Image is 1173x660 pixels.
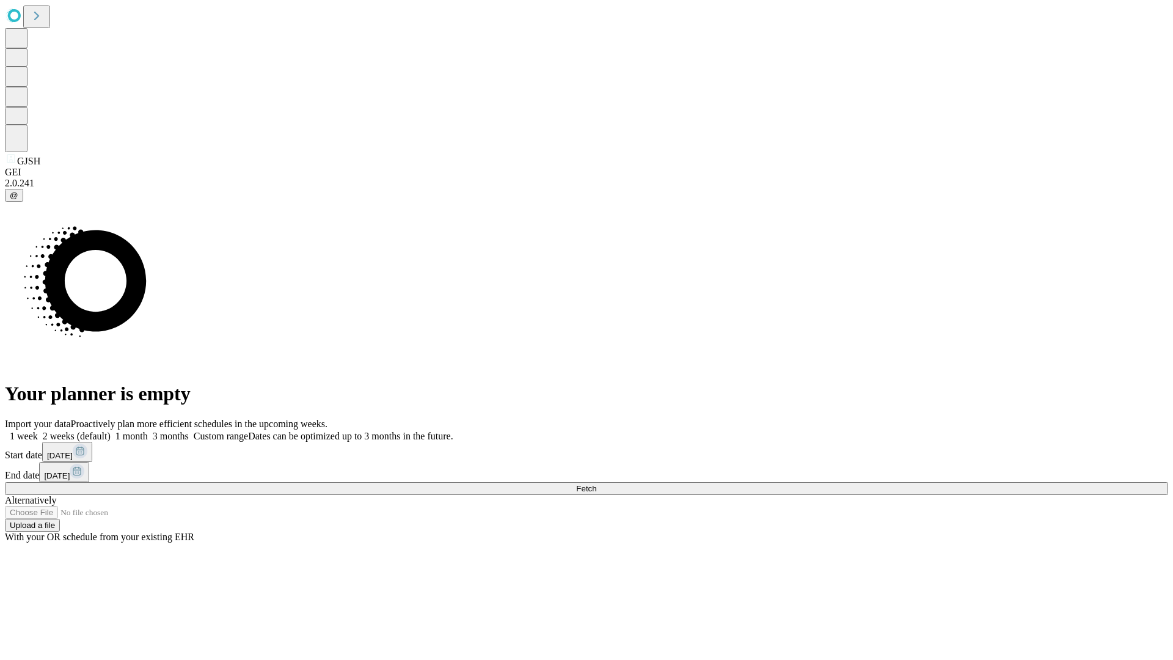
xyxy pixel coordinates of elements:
span: GJSH [17,156,40,166]
span: 1 week [10,431,38,441]
span: @ [10,191,18,200]
span: With your OR schedule from your existing EHR [5,532,194,542]
button: Upload a file [5,519,60,532]
button: [DATE] [42,442,92,462]
span: 1 month [115,431,148,441]
div: 2.0.241 [5,178,1168,189]
span: Custom range [194,431,248,441]
div: Start date [5,442,1168,462]
span: Proactively plan more efficient schedules in the upcoming weeks. [71,419,327,429]
span: Fetch [576,484,596,493]
span: [DATE] [44,471,70,480]
button: @ [5,189,23,202]
span: Dates can be optimized up to 3 months in the future. [248,431,453,441]
span: 2 weeks (default) [43,431,111,441]
span: 3 months [153,431,189,441]
span: Alternatively [5,495,56,505]
span: [DATE] [47,451,73,460]
button: [DATE] [39,462,89,482]
div: End date [5,462,1168,482]
h1: Your planner is empty [5,383,1168,405]
span: Import your data [5,419,71,429]
div: GEI [5,167,1168,178]
button: Fetch [5,482,1168,495]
